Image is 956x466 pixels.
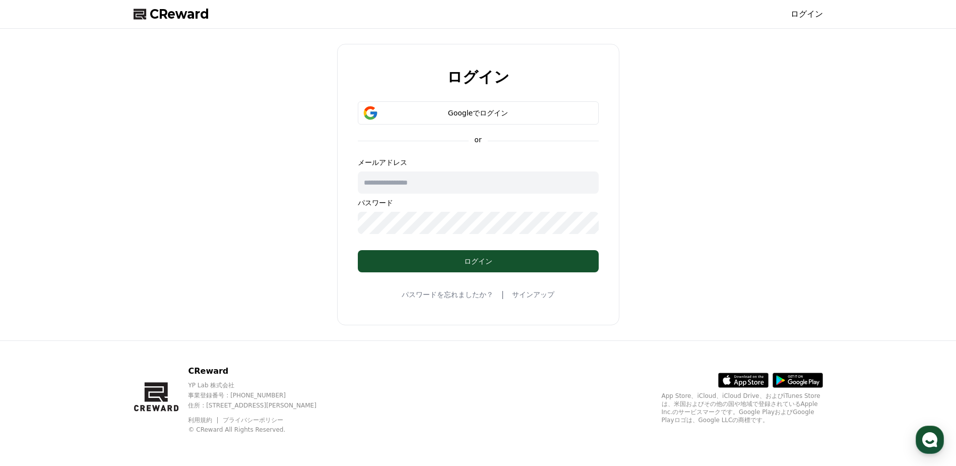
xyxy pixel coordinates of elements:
[358,198,599,208] p: パスワード
[358,250,599,272] button: ログイン
[188,426,334,434] p: © CReward All Rights Reserved.
[223,417,283,424] a: プライバシーポリシー
[188,365,334,377] p: CReward
[3,320,67,345] a: Home
[67,320,130,345] a: Messages
[26,335,43,343] span: Home
[512,289,554,300] a: サインアップ
[149,335,174,343] span: Settings
[468,135,487,145] p: or
[447,69,509,85] h2: ログイン
[358,101,599,125] button: Googleでログイン
[150,6,209,22] span: CReward
[188,391,334,399] p: 事業登録番号 : [PHONE_NUMBER]
[188,381,334,389] p: YP Lab 株式会社
[130,320,194,345] a: Settings
[84,335,113,343] span: Messages
[372,108,584,118] div: Googleでログイン
[134,6,209,22] a: CReward
[358,157,599,167] p: メールアドレス
[188,401,334,410] p: 住所 : [STREET_ADDRESS][PERSON_NAME]
[378,256,579,266] div: ログイン
[791,8,823,20] a: ログイン
[662,392,823,424] p: App Store、iCloud、iCloud Drive、およびiTunes Storeは、米国およびその他の国や地域で登録されているApple Inc.のサービスマークです。Google P...
[501,288,504,301] span: |
[402,289,493,300] a: パスワードを忘れましたか？
[188,417,220,424] a: 利用規約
